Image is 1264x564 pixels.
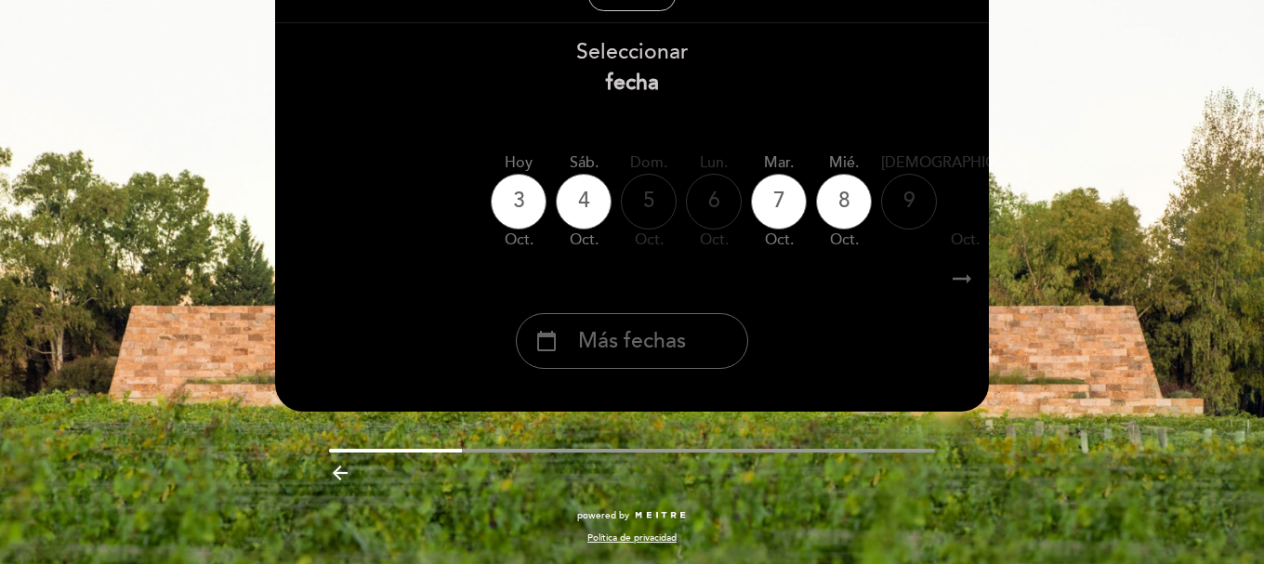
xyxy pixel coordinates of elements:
div: 3 [491,174,546,230]
div: oct. [491,230,546,251]
i: arrow_right_alt [948,259,976,299]
div: 8 [816,174,872,230]
i: calendar_today [535,325,558,357]
img: MEITRE [634,511,687,520]
span: Más fechas [578,326,686,357]
div: lun. [686,152,742,174]
div: oct. [751,230,807,251]
span: powered by [577,509,629,522]
div: [DEMOGRAPHIC_DATA]. [881,152,1048,174]
div: mar. [751,152,807,174]
div: dom. [621,152,677,174]
div: sáb. [556,152,612,174]
div: oct. [881,230,1048,251]
div: 4 [556,174,612,230]
div: Seleccionar [274,37,990,98]
div: oct. [816,230,872,251]
i: arrow_backward [329,462,351,484]
b: fecha [606,70,659,96]
div: 9 [881,174,937,230]
div: 5 [621,174,677,230]
div: 7 [751,174,807,230]
div: 6 [686,174,742,230]
div: oct. [621,230,677,251]
div: Hoy [491,152,546,174]
a: Política de privacidad [587,531,677,544]
a: powered by [577,509,687,522]
div: oct. [686,230,742,251]
div: oct. [556,230,612,251]
div: mié. [816,152,872,174]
